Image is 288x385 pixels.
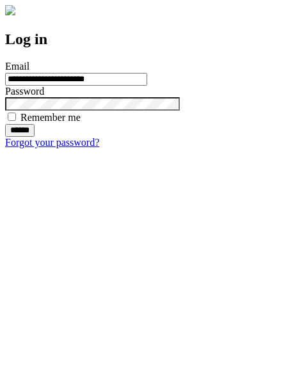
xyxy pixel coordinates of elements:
label: Email [5,61,29,72]
label: Remember me [20,112,81,123]
h2: Log in [5,31,283,48]
img: logo-4e3dc11c47720685a147b03b5a06dd966a58ff35d612b21f08c02c0306f2b779.png [5,5,15,15]
a: Forgot your password? [5,137,99,148]
label: Password [5,86,44,97]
